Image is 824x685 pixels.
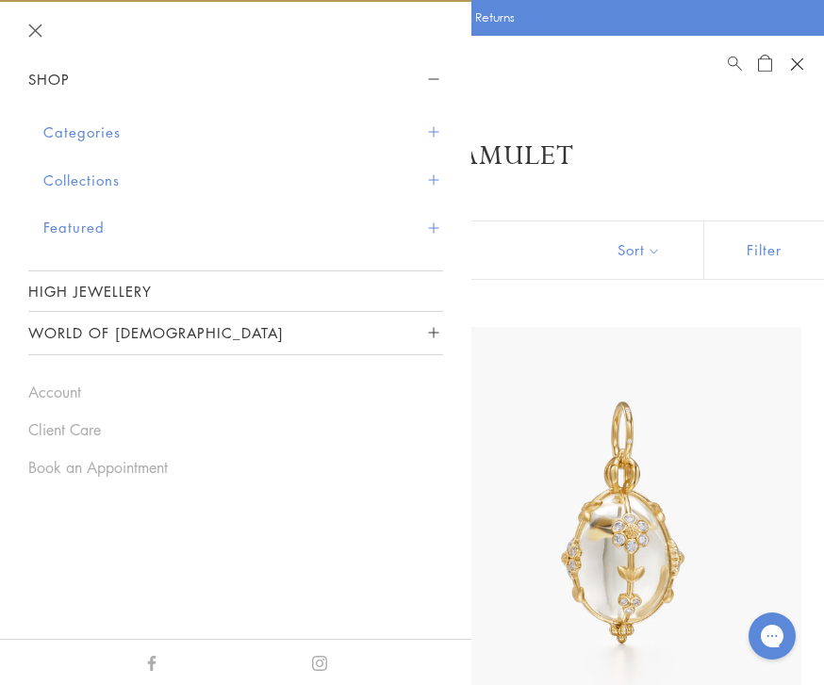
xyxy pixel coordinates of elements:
[28,58,443,355] nav: Sidebar navigation
[28,58,443,101] button: Shop
[28,24,42,38] button: Close navigation
[43,204,443,252] button: Featured
[43,156,443,204] button: Collections
[728,53,742,75] a: Search
[28,312,443,354] button: World of [DEMOGRAPHIC_DATA]
[28,382,443,402] a: Account
[28,271,443,311] a: High Jewellery
[783,50,811,78] button: Open navigation
[144,651,159,672] a: Facebook
[703,221,824,279] button: Show filters
[758,53,772,75] a: Open Shopping Bag
[43,108,443,156] button: Categories
[28,419,443,440] a: Client Care
[312,651,327,672] a: Instagram
[575,221,703,279] button: Show sort by
[739,606,805,666] iframe: Gorgias live chat messenger
[28,457,443,478] a: Book an Appointment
